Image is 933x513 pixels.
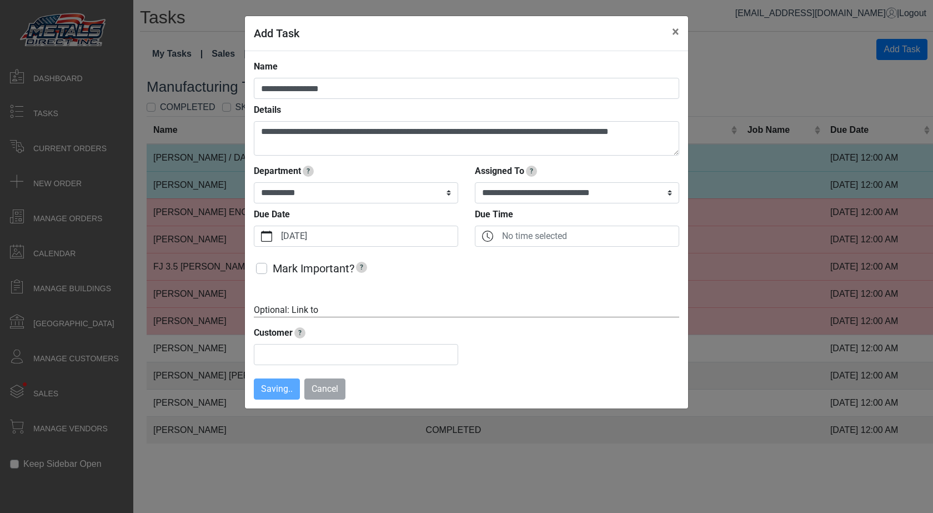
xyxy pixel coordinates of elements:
svg: calendar [261,231,272,242]
span: Start typing to pull up a list of customers. You must select a customer from the list. [294,327,305,338]
button: calendar [254,226,279,246]
strong: Due Time [475,209,513,220]
span: Track who this task is assigned to [526,166,537,177]
strong: Details [254,104,281,115]
label: [DATE] [279,226,458,246]
strong: Name [254,61,278,72]
button: Cancel [304,378,345,400]
span: Saving.. [261,383,293,394]
button: clock [475,226,500,246]
strong: Assigned To [475,166,524,176]
strong: Customer [254,327,293,338]
strong: Department [254,166,301,176]
div: Optional: Link to [254,303,679,317]
span: Marking a task as important will make it show up at the top of task lists [356,262,367,273]
label: Mark Important? [273,260,369,277]
h5: Add Task [254,25,299,42]
button: Close [663,16,688,47]
strong: Due Date [254,209,290,220]
span: Selecting a department will automatically assign to an employee in that department [303,166,314,177]
button: Saving.. [254,378,300,400]
svg: clock [482,231,493,242]
label: No time selected [500,226,679,246]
